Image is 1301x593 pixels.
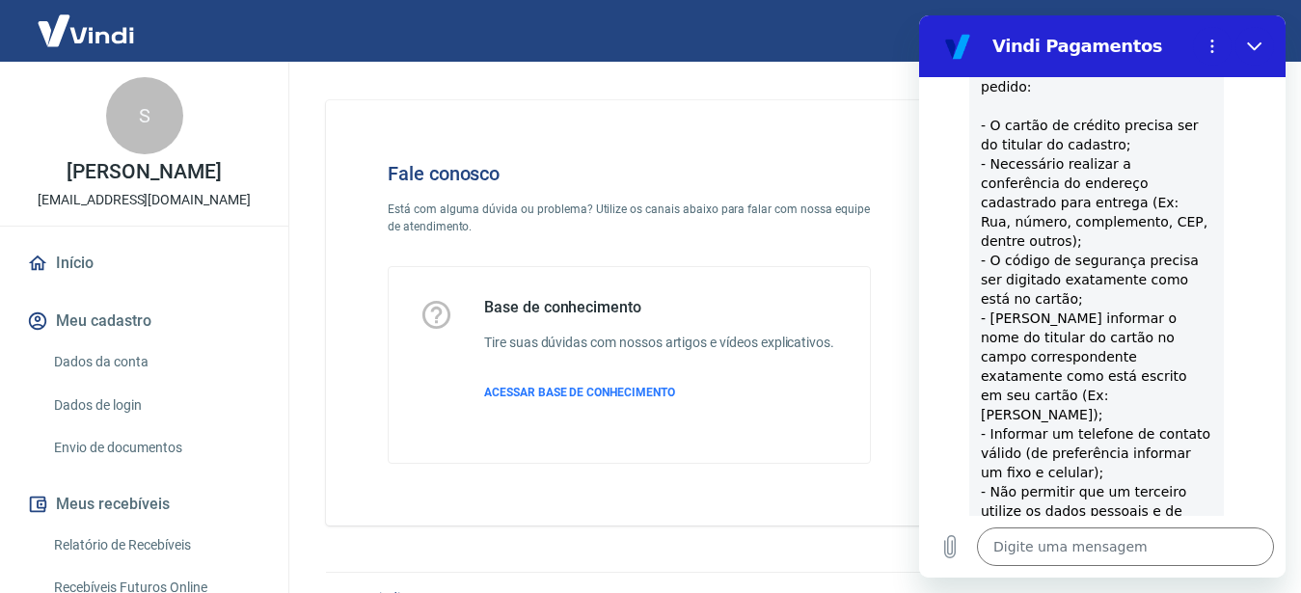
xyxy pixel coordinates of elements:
iframe: Janela de mensagens [919,15,1286,578]
a: Dados de login [46,386,265,425]
img: Fale conosco [916,131,1209,389]
a: Início [23,242,265,284]
p: [PERSON_NAME] [67,162,221,182]
a: Relatório de Recebíveis [46,526,265,565]
img: Vindi [23,1,149,60]
a: Dados da conta [46,342,265,382]
button: Meu cadastro [23,300,265,342]
button: Sair [1208,13,1278,49]
button: Meus recebíveis [23,483,265,526]
h5: Base de conhecimento [484,298,834,317]
span: ACESSAR BASE DE CONHECIMENTO [484,386,675,399]
div: S [106,77,183,154]
h4: Fale conosco [388,162,871,185]
a: Envio de documentos [46,428,265,468]
p: Está com alguma dúvida ou problema? Utilize os canais abaixo para falar com nossa equipe de atend... [388,201,871,235]
h6: Tire suas dúvidas com nossos artigos e vídeos explicativos. [484,333,834,353]
p: [EMAIL_ADDRESS][DOMAIN_NAME] [38,190,251,210]
a: ACESSAR BASE DE CONHECIMENTO [484,384,834,401]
